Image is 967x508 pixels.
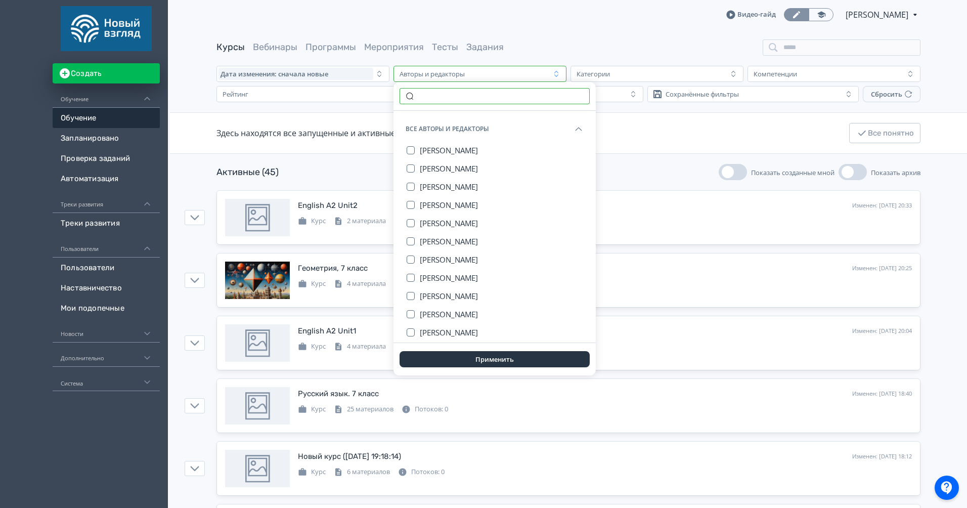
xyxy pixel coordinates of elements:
[334,467,390,477] div: 6 материалов
[53,343,160,367] div: Дополнительно
[570,66,743,82] button: Категории
[852,327,912,335] div: Изменен: [DATE] 20:04
[364,41,424,53] a: Мероприятия
[400,351,590,367] button: Применить
[863,86,920,102] button: Сбросить
[53,168,160,189] a: Автоматизация
[420,178,584,196] button: [PERSON_NAME]
[420,200,478,210] span: [PERSON_NAME]
[298,216,326,226] div: Курс
[53,148,160,168] a: Проверка заданий
[420,269,584,287] button: [PERSON_NAME]
[406,121,489,137] span: Все авторы и редакторы
[420,273,478,283] span: [PERSON_NAME]
[402,404,448,414] div: Потоков: 0
[53,367,160,391] div: Система
[420,287,584,305] button: [PERSON_NAME]
[53,278,160,298] a: Наставничество
[53,63,160,83] button: Создать
[298,404,326,414] div: Курс
[53,213,160,233] a: Треки развития
[53,318,160,343] div: Новости
[53,108,160,128] a: Обучение
[420,159,584,178] button: [PERSON_NAME]
[221,70,328,78] span: Дата изменения: сначала новые
[53,258,160,278] a: Пользователи
[852,201,912,210] div: Изменен: [DATE] 20:33
[871,168,920,177] span: Показать архив
[420,182,478,192] span: [PERSON_NAME]
[53,233,160,258] div: Пользователи
[420,236,478,246] span: [PERSON_NAME]
[298,342,326,352] div: Курс
[420,214,584,232] button: [PERSON_NAME]
[420,327,478,337] span: [PERSON_NAME]
[216,86,428,102] button: Рейтинг
[398,467,445,477] div: Потоков: 0
[334,404,393,414] div: 25 материалов
[298,263,368,274] div: Геометрия, 7 класс
[216,41,245,53] a: Курсы
[223,90,248,98] div: Рейтинг
[216,66,389,82] button: Дата изменения: сначала новые
[298,279,326,289] div: Курс
[852,390,912,398] div: Изменен: [DATE] 18:40
[305,41,356,53] a: Программы
[298,388,379,400] div: Русский язык. 7 класс
[420,218,478,228] span: [PERSON_NAME]
[846,9,910,21] span: Григорий Волчков
[216,127,532,139] div: Здесь находятся все запущенные и активные мероприятия на текущий момент
[420,342,584,360] button: [PERSON_NAME]
[53,189,160,213] div: Треки развития
[53,128,160,148] a: Запланировано
[334,342,386,352] div: 4 материала
[420,145,478,155] span: [PERSON_NAME]
[647,86,859,102] button: Сохранённые фильтры
[666,90,739,98] div: Сохранённые фильтры
[393,66,566,82] button: Авторы и редакторы
[849,123,920,143] button: Все понятно
[852,452,912,461] div: Изменен: [DATE] 18:12
[420,163,478,174] span: [PERSON_NAME]
[420,141,584,159] button: [PERSON_NAME]
[298,451,401,462] div: Новый курс (22.08.2025 19:18:14)
[420,255,478,265] span: [PERSON_NAME]
[253,41,297,53] a: Вебинары
[420,291,478,301] span: [PERSON_NAME]
[334,216,386,226] div: 2 материала
[298,200,358,211] div: English A2 Unit2
[420,305,584,323] button: [PERSON_NAME]
[809,8,833,21] a: Переключиться в режим ученика
[420,250,584,269] button: [PERSON_NAME]
[420,196,584,214] button: [PERSON_NAME]
[420,309,478,319] span: [PERSON_NAME]
[400,70,465,78] div: Авторы и редакторы
[53,298,160,318] a: Мои подопечные
[400,117,590,141] button: Все авторы и редакторы
[754,70,797,78] div: Компетенции
[577,70,610,78] div: Категории
[298,325,356,337] div: English A2 Unit1
[53,83,160,108] div: Обучение
[420,323,584,342] button: [PERSON_NAME]
[61,6,152,51] img: https://files.teachbase.ru/system/account/58660/logo/medium-06d2db31b665f80610edcfcd78931e19.png
[751,168,834,177] span: Показать созданные мной
[466,41,504,53] a: Задания
[748,66,920,82] button: Компетенции
[298,467,326,477] div: Курс
[334,279,386,289] div: 4 материала
[852,264,912,273] div: Изменен: [DATE] 20:25
[726,10,776,20] a: Видео-гайд
[216,165,279,179] div: Активные (45)
[420,232,584,250] button: [PERSON_NAME]
[432,41,458,53] a: Тесты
